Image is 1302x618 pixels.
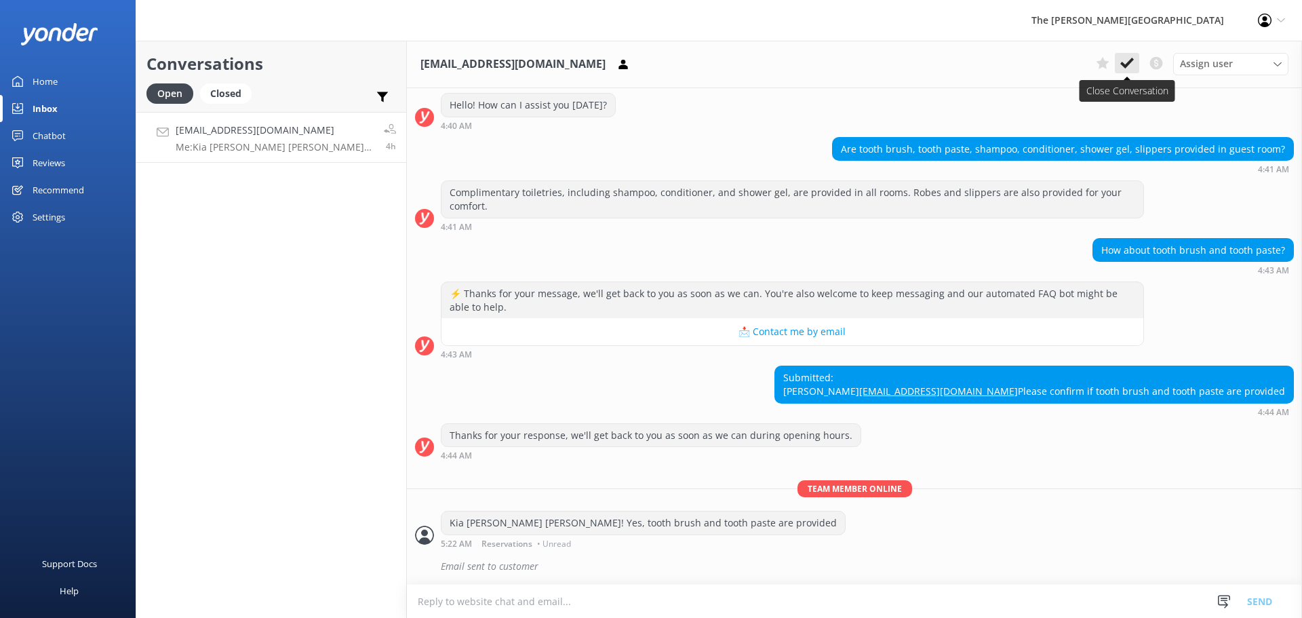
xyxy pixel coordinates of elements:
[441,223,472,231] strong: 4:41 AM
[537,540,571,548] span: • Unread
[797,480,912,497] span: Team member online
[176,123,374,138] h4: [EMAIL_ADDRESS][DOMAIN_NAME]
[833,138,1293,161] div: Are tooth brush, tooth paste, shampoo, conditioner, shower gel, slippers provided in guest room?
[441,181,1143,217] div: Complimentary toiletries, including shampoo, conditioner, and shower gel, are provided in all roo...
[441,540,472,548] strong: 5:22 AM
[200,85,258,100] a: Closed
[420,56,606,73] h3: [EMAIL_ADDRESS][DOMAIN_NAME]
[441,555,1294,578] div: Email sent to customer
[136,112,406,163] a: [EMAIL_ADDRESS][DOMAIN_NAME]Me:Kia [PERSON_NAME] [PERSON_NAME]! Yes, tooth brush and tooth paste ...
[176,141,374,153] p: Me: Kia [PERSON_NAME] [PERSON_NAME]! Yes, tooth brush and tooth paste are provided
[1258,267,1289,275] strong: 4:43 AM
[441,450,861,460] div: Oct 11 2025 04:44am (UTC +13:00) Pacific/Auckland
[441,282,1143,318] div: ⚡ Thanks for your message, we'll get back to you as soon as we can. You're also welcome to keep m...
[441,122,472,130] strong: 4:40 AM
[441,452,472,460] strong: 4:44 AM
[441,539,846,548] div: Oct 11 2025 05:22am (UTC +13:00) Pacific/Auckland
[441,222,1144,231] div: Oct 11 2025 04:41am (UTC +13:00) Pacific/Auckland
[441,511,845,535] div: Kia [PERSON_NAME] [PERSON_NAME]! Yes, tooth brush and tooth paste are provided
[441,349,1144,359] div: Oct 11 2025 04:43am (UTC +13:00) Pacific/Auckland
[859,385,1018,398] a: [EMAIL_ADDRESS][DOMAIN_NAME]
[33,68,58,95] div: Home
[415,555,1294,578] div: 2025-10-10T16:26:23.358
[832,164,1294,174] div: Oct 11 2025 04:41am (UTC +13:00) Pacific/Auckland
[1093,239,1293,262] div: How about tooth brush and tooth paste?
[386,140,396,152] span: Oct 11 2025 05:22am (UTC +13:00) Pacific/Auckland
[42,550,97,577] div: Support Docs
[60,577,79,604] div: Help
[200,83,252,104] div: Closed
[146,83,193,104] div: Open
[441,424,861,447] div: Thanks for your response, we'll get back to you as soon as we can during opening hours.
[20,23,98,45] img: yonder-white-logo.png
[441,94,615,117] div: Hello! How can I assist you [DATE]?
[441,121,616,130] div: Oct 11 2025 04:40am (UTC +13:00) Pacific/Auckland
[33,204,65,231] div: Settings
[1258,166,1289,174] strong: 4:41 AM
[146,85,200,100] a: Open
[33,176,84,204] div: Recommend
[1258,408,1289,417] strong: 4:44 AM
[1173,53,1288,75] div: Assign User
[33,95,58,122] div: Inbox
[441,351,472,359] strong: 4:43 AM
[33,122,66,149] div: Chatbot
[33,149,65,176] div: Reviews
[1092,265,1294,275] div: Oct 11 2025 04:43am (UTC +13:00) Pacific/Auckland
[1180,56,1233,71] span: Assign user
[481,540,532,548] span: Reservations
[441,318,1143,345] button: 📩 Contact me by email
[146,51,396,77] h2: Conversations
[775,366,1293,402] div: Submitted: [PERSON_NAME] Please confirm if tooth brush and tooth paste are provided
[774,407,1294,417] div: Oct 11 2025 04:44am (UTC +13:00) Pacific/Auckland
